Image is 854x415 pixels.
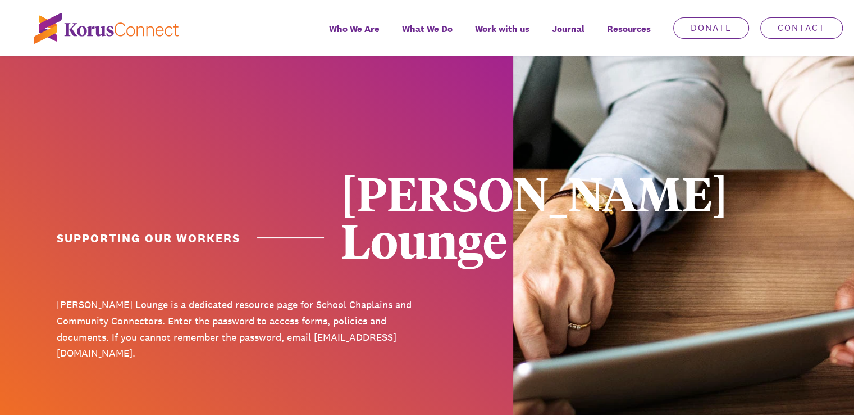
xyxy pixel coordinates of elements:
[596,16,662,56] div: Resources
[318,16,391,56] a: Who We Are
[34,13,179,44] img: korus-connect%2Fc5177985-88d5-491d-9cd7-4a1febad1357_logo.svg
[391,16,464,56] a: What We Do
[402,21,453,37] span: What We Do
[541,16,596,56] a: Journal
[760,17,843,39] a: Contact
[57,230,324,246] h1: Supporting Our Workers
[341,169,703,263] div: [PERSON_NAME] Lounge
[475,21,529,37] span: Work with us
[464,16,541,56] a: Work with us
[57,297,419,362] p: [PERSON_NAME] Lounge is a dedicated resource page for School Chaplains and Community Connectors. ...
[329,21,380,37] span: Who We Are
[552,21,584,37] span: Journal
[673,17,749,39] a: Donate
